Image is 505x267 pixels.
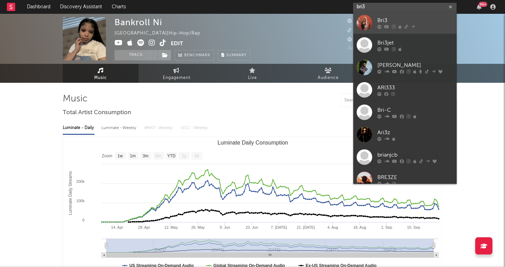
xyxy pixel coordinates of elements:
[130,154,136,159] text: 1m
[76,199,85,203] text: 100k
[184,51,210,60] span: Benchmark
[143,154,149,159] text: 3m
[248,74,257,82] span: Live
[377,129,453,137] div: Ari3z
[353,34,457,56] a: Bri3jet
[407,225,420,229] text: 15. Sep
[115,29,208,38] div: [GEOGRAPHIC_DATA] | Hip-Hop/Rap
[353,225,366,229] text: 18. Aug
[118,154,123,159] text: 1w
[76,179,85,184] text: 200k
[353,56,457,79] a: [PERSON_NAME]
[477,4,482,10] button: 99+
[479,2,487,7] div: 99 +
[218,140,288,146] text: Luminate Daily Consumption
[68,171,73,215] text: Luminate Daily Streams
[156,154,161,159] text: 6m
[171,39,183,48] button: Edit
[194,154,199,159] text: All
[101,122,138,134] div: Luminate - Weekly
[63,64,139,83] a: Music
[318,74,339,82] span: Audience
[341,98,414,103] input: Search by song name or URL
[290,64,366,83] a: Audience
[139,64,215,83] a: Engagement
[218,50,250,60] button: Summary
[353,3,457,11] input: Search for artists
[353,123,457,146] a: Ari3z
[327,225,338,229] text: 4. Aug
[377,61,453,70] div: [PERSON_NAME]
[175,50,214,60] a: Benchmark
[353,168,457,191] a: BRE3ZE
[82,218,85,222] text: 0
[246,225,258,229] text: 23. Jun
[347,38,416,42] span: 666,114 Monthly Listeners
[191,225,205,229] text: 26. May
[226,53,247,57] span: Summary
[347,28,372,33] span: 83,300
[381,225,392,229] text: 1. Sep
[271,225,287,229] text: 7. [DATE]
[377,84,453,92] div: ARI333
[111,225,123,229] text: 14. Apr
[95,74,107,82] span: Music
[353,11,457,34] a: Bri3
[353,101,457,123] a: Bri-C
[215,64,290,83] a: Live
[377,106,453,115] div: Bri-C
[115,17,162,27] div: Bankroll Ni
[297,225,315,229] text: 21. [DATE]
[220,225,230,229] text: 9. Jun
[138,225,150,229] text: 28. Apr
[377,174,453,182] div: BRE3ZE
[163,74,190,82] span: Engagement
[164,225,178,229] text: 12. May
[102,154,112,159] text: Zoom
[63,109,131,117] span: Total Artist Consumption
[353,146,457,168] a: brianjcb
[115,50,158,60] button: Track
[377,39,453,47] div: Bri3jet
[347,46,388,50] span: Jump Score: 91.0
[167,154,176,159] text: YTD
[377,17,453,25] div: Bri3
[63,122,95,134] div: Luminate - Daily
[182,154,186,159] text: 1y
[377,151,453,159] div: brianjcb
[353,79,457,101] a: ARI333
[347,19,372,23] span: 18,948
